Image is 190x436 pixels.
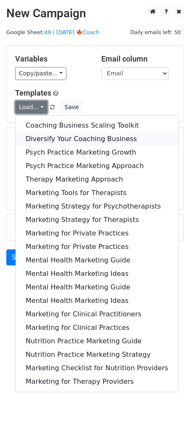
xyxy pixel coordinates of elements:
[127,29,184,35] a: Daily emails left: 50
[6,29,100,35] small: Google Sheet:
[101,54,175,64] h5: Email column
[16,375,178,388] a: Marketing for Therapy Providers
[16,146,178,159] a: Psych Practice Marketing Growth
[15,88,51,97] a: Templates
[16,321,178,334] a: Marketing for Clinical Practices
[16,308,178,321] a: Marketing for Clinical Practitioners
[16,186,178,200] a: Marketing Tools for Therapists
[61,101,82,114] button: Save
[16,200,178,213] a: Marketing Strategy for Psychotherapists
[16,227,178,240] a: Marketing for Private Practices
[16,254,178,267] a: Mental Health Marketing Guide
[16,119,178,132] a: Coaching Business Scaling Toolkit
[16,173,178,186] a: Therapy Marketing Approach
[16,267,178,281] a: Mental Health Marketing Ideas
[16,240,178,254] a: Marketing for Private Practices
[15,101,47,114] a: Load...
[16,281,178,294] a: Mental Health Marketing Guide
[15,67,66,80] a: Copy/paste...
[6,6,184,21] h2: New Campaign
[16,334,178,348] a: Nutrition Practice Marketing Guide
[148,396,190,436] iframe: Chat Widget
[16,132,178,146] a: Diversify Your Coaching Business
[44,29,99,35] a: 49 | [DATE] 🍁Coach
[16,294,178,308] a: Mental Health Marketing Ideas
[16,361,178,375] a: Marketing Checklist for Nutrition Providers
[16,348,178,361] a: Nutrition Practice Marketing Strategy
[16,159,178,173] a: Psych Practice Marketing Approach
[6,249,34,265] a: Send
[127,28,184,37] span: Daily emails left: 50
[15,54,89,64] h5: Variables
[16,213,178,227] a: Marketing Strategy for Therapists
